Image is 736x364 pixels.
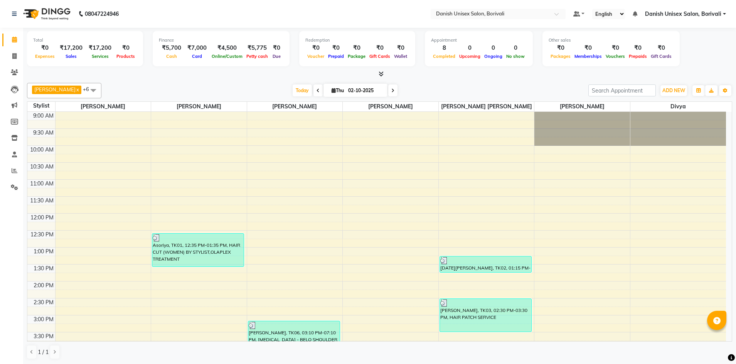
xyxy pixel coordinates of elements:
[367,44,392,52] div: ₹0
[549,54,573,59] span: Packages
[482,44,504,52] div: 0
[343,102,438,111] span: [PERSON_NAME]
[57,44,86,52] div: ₹17,200
[627,44,649,52] div: ₹0
[271,54,283,59] span: Due
[190,54,204,59] span: Card
[346,44,367,52] div: ₹0
[660,85,687,96] button: ADD NEW
[604,54,627,59] span: Vouchers
[86,44,115,52] div: ₹17,200
[573,44,604,52] div: ₹0
[330,88,346,93] span: Thu
[392,54,409,59] span: Wallet
[662,88,685,93] span: ADD NEW
[293,84,312,96] span: Today
[32,332,55,340] div: 3:30 PM
[56,102,151,111] span: [PERSON_NAME]
[32,129,55,137] div: 9:30 AM
[247,102,343,111] span: [PERSON_NAME]
[649,54,674,59] span: Gift Cards
[210,54,244,59] span: Online/Custom
[32,112,55,120] div: 9:00 AM
[20,3,72,25] img: logo
[152,234,244,266] div: Asoriya, TK01, 12:35 PM-01:35 PM, HAIR CUT (WOMEN) BY STYLIST,OLAPLEX TREATMENT
[457,44,482,52] div: 0
[504,54,527,59] span: No show
[244,54,270,59] span: Petty cash
[704,333,728,356] iframe: chat widget
[431,54,457,59] span: Completed
[645,10,721,18] span: Danish Unisex Salon, Borivali
[32,265,55,273] div: 1:30 PM
[440,256,531,272] div: [DATE][PERSON_NAME], TK02, 01:15 PM-01:45 PM, BASIC SERVICE (MEN) STYLE SHAVE
[549,44,573,52] div: ₹0
[346,54,367,59] span: Package
[270,44,283,52] div: ₹0
[210,44,244,52] div: ₹4,500
[29,146,55,154] div: 10:00 AM
[431,44,457,52] div: 8
[326,54,346,59] span: Prepaid
[32,298,55,307] div: 2:30 PM
[164,54,179,59] span: Cash
[83,86,95,92] span: +6
[32,315,55,324] div: 3:00 PM
[392,44,409,52] div: ₹0
[159,37,283,44] div: Finance
[440,299,531,332] div: [PERSON_NAME], TK03, 02:30 PM-03:30 PM, HAIR PATCH SERVICE
[29,197,55,205] div: 11:30 AM
[630,102,726,111] span: Divya
[33,37,137,44] div: Total
[457,54,482,59] span: Upcoming
[29,180,55,188] div: 11:00 AM
[431,37,527,44] div: Appointment
[346,85,384,96] input: 2025-10-02
[33,44,57,52] div: ₹0
[38,348,49,356] span: 1 / 1
[29,214,55,222] div: 12:00 PM
[34,86,76,93] span: [PERSON_NAME]
[33,54,57,59] span: Expenses
[504,44,527,52] div: 0
[115,44,137,52] div: ₹0
[85,3,119,25] b: 08047224946
[482,54,504,59] span: Ongoing
[534,102,630,111] span: [PERSON_NAME]
[159,44,184,52] div: ₹5,700
[27,102,55,110] div: Stylist
[151,102,247,111] span: [PERSON_NAME]
[244,44,270,52] div: ₹5,775
[64,54,79,59] span: Sales
[305,37,409,44] div: Redemption
[115,54,137,59] span: Products
[29,163,55,171] div: 10:30 AM
[32,281,55,290] div: 2:00 PM
[649,44,674,52] div: ₹0
[76,86,79,93] a: x
[627,54,649,59] span: Prepaids
[367,54,392,59] span: Gift Cards
[32,248,55,256] div: 1:00 PM
[588,84,656,96] input: Search Appointment
[604,44,627,52] div: ₹0
[549,37,674,44] div: Other sales
[305,44,326,52] div: ₹0
[184,44,210,52] div: ₹7,000
[573,54,604,59] span: Memberships
[305,54,326,59] span: Voucher
[326,44,346,52] div: ₹0
[439,102,534,111] span: [PERSON_NAME] [PERSON_NAME]
[29,231,55,239] div: 12:30 PM
[90,54,111,59] span: Services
